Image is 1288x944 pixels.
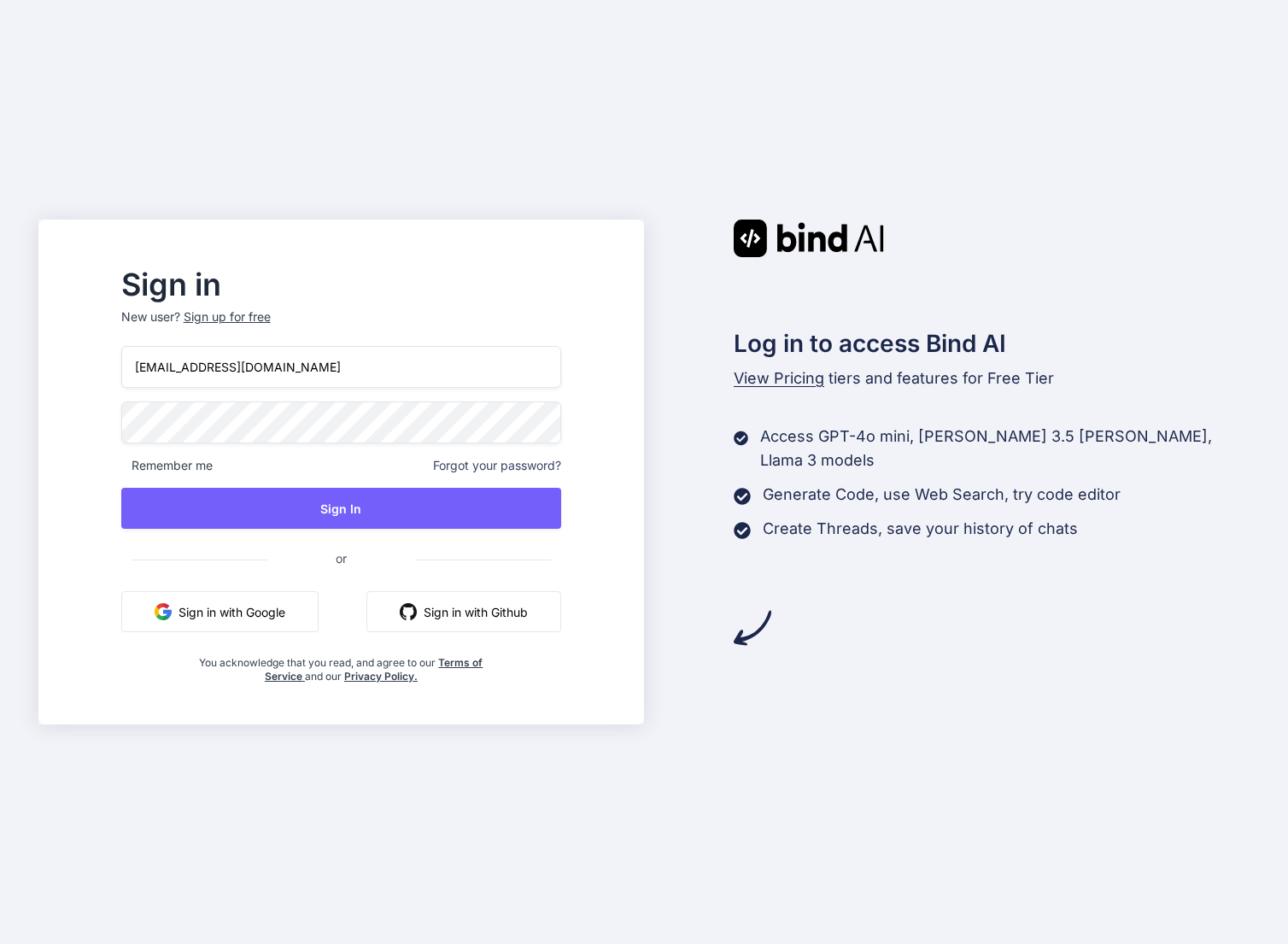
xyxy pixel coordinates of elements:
h2: Log in to access Bind AI [734,325,1250,361]
p: Access GPT-4o mini, [PERSON_NAME] 3.5 [PERSON_NAME], Llama 3 models [760,425,1250,472]
img: google [155,603,172,620]
div: Sign up for free [184,308,271,325]
p: Generate Code, use Web Search, try code editor [763,483,1121,507]
p: tiers and features for Free Tier [734,366,1250,390]
img: Bind AI logo [734,220,884,257]
input: Login or Email [121,346,561,388]
span: or [267,537,415,579]
span: Remember me [121,457,213,474]
p: Create Threads, save your history of chats [763,517,1078,541]
button: Sign in with Github [366,591,561,632]
p: New user? [121,308,561,346]
span: View Pricing [734,369,824,387]
h2: Sign in [121,271,561,298]
a: Terms of Service [265,656,483,683]
a: Privacy Policy. [344,670,418,683]
span: Forgot your password? [433,457,561,474]
div: You acknowledge that you read, and agree to our and our [195,646,489,683]
button: Sign In [121,488,561,529]
img: github [400,603,417,620]
img: arrow [734,609,771,647]
button: Sign in with Google [121,591,319,632]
